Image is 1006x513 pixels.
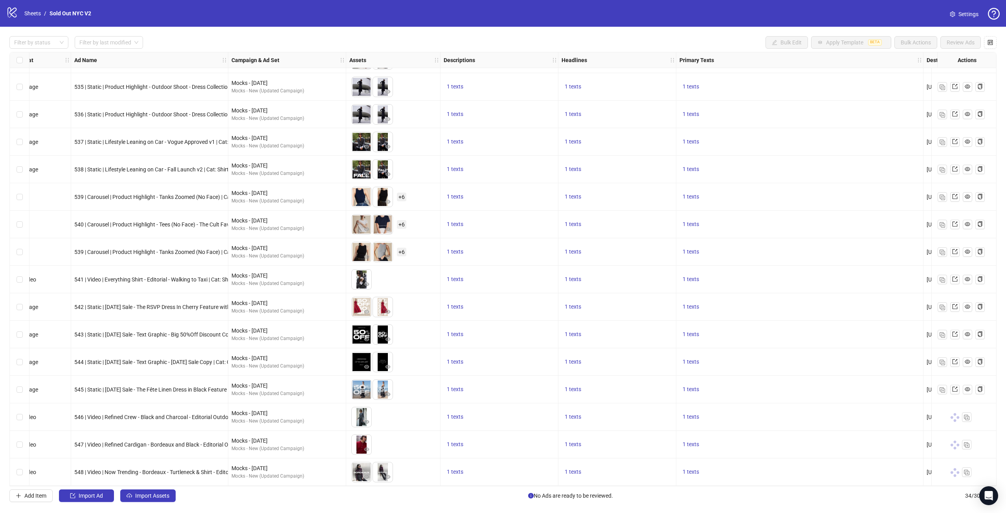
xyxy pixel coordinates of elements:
img: Asset 2 [373,325,393,344]
span: 1 texts [447,166,463,172]
span: 1 texts [683,386,699,392]
span: copy [977,221,983,227]
button: 1 texts [679,440,702,449]
span: eye [364,226,369,232]
button: 1 texts [679,412,702,422]
button: Duplicate [938,385,947,394]
span: eye [385,199,391,204]
div: Open Intercom Messenger [979,486,998,505]
button: Preview [383,115,393,124]
button: 1 texts [562,192,584,202]
span: eye [965,111,970,117]
div: Select row 20 [10,73,29,101]
button: 1 texts [444,192,466,202]
span: 1 texts [683,166,699,172]
img: Duplicate [964,415,969,420]
span: eye [364,199,369,204]
span: eye [965,359,970,364]
button: 1 texts [562,137,584,147]
button: Preview [362,362,371,372]
button: 1 texts [679,302,702,312]
button: 1 texts [679,385,702,394]
div: Select row 33 [10,431,29,458]
button: 1 texts [562,357,584,367]
span: holder [222,57,227,63]
span: eye [364,474,369,480]
span: eye [364,364,369,370]
button: Preview [362,335,371,344]
img: Asset 1 [352,215,371,234]
button: Preview [362,115,371,124]
a: Sold Out NYC V2 [48,9,93,18]
div: Resize Headlines column [674,52,676,68]
img: Asset 1 [352,160,371,179]
span: copy [977,386,983,392]
img: Asset 1 [352,297,371,317]
button: Preview [362,445,371,454]
span: import [70,493,75,498]
span: plus [16,493,21,498]
span: 1 texts [683,303,699,310]
button: Duplicate [962,467,971,477]
span: 1 texts [683,193,699,200]
img: Asset 2 [373,187,393,207]
button: Bulk Actions [894,36,937,49]
button: Import Ad [59,489,114,502]
div: Select row 26 [10,238,29,266]
button: 1 texts [562,247,584,257]
img: Asset 1 [352,407,371,427]
span: eye [364,447,369,452]
strong: Campaign & Ad Set [231,56,279,64]
span: copy [977,194,983,199]
span: 1 texts [683,276,699,282]
span: copy [977,139,983,144]
img: Duplicate [940,112,945,118]
div: Select row 34 [10,458,29,486]
button: Preview [362,473,371,482]
img: Duplicate [940,140,945,145]
span: export [952,249,958,254]
button: 1 texts [679,165,702,174]
span: 1 texts [447,83,463,90]
span: eye [364,254,369,259]
span: 1 texts [447,193,463,200]
button: 1 texts [444,440,466,449]
div: Select row 29 [10,321,29,348]
button: Preview [383,252,393,262]
span: eye [385,336,391,342]
span: copy [977,84,983,89]
img: Asset 2 [373,215,393,234]
button: 1 texts [562,165,584,174]
button: Duplicate [962,440,971,449]
button: 1 texts [444,412,466,422]
span: copy [977,359,983,364]
button: Import Assets [120,489,176,502]
button: Duplicate [962,412,971,422]
span: eye [385,144,391,149]
button: 1 texts [444,330,466,339]
span: eye [364,171,369,177]
img: Asset 2 [373,77,393,97]
span: 1 texts [683,138,699,145]
span: 1 texts [565,469,581,475]
span: eye [364,144,369,149]
button: Preview [362,197,371,207]
span: Settings [958,10,978,18]
span: holder [552,57,557,63]
span: eye [965,276,970,282]
span: eye [364,89,369,94]
span: holder [675,57,681,63]
img: Duplicate [940,277,945,283]
span: eye [965,331,970,337]
img: Asset 2 [373,105,393,124]
span: copy [977,276,983,282]
span: copy [977,304,983,309]
button: 1 texts [444,385,466,394]
div: Resize Descriptions column [556,52,558,68]
button: 1 texts [562,440,584,449]
span: 1 texts [447,111,463,117]
button: Duplicate [938,110,947,119]
span: eye [385,116,391,122]
span: cloud-upload [127,493,132,498]
span: 1 texts [683,221,699,227]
